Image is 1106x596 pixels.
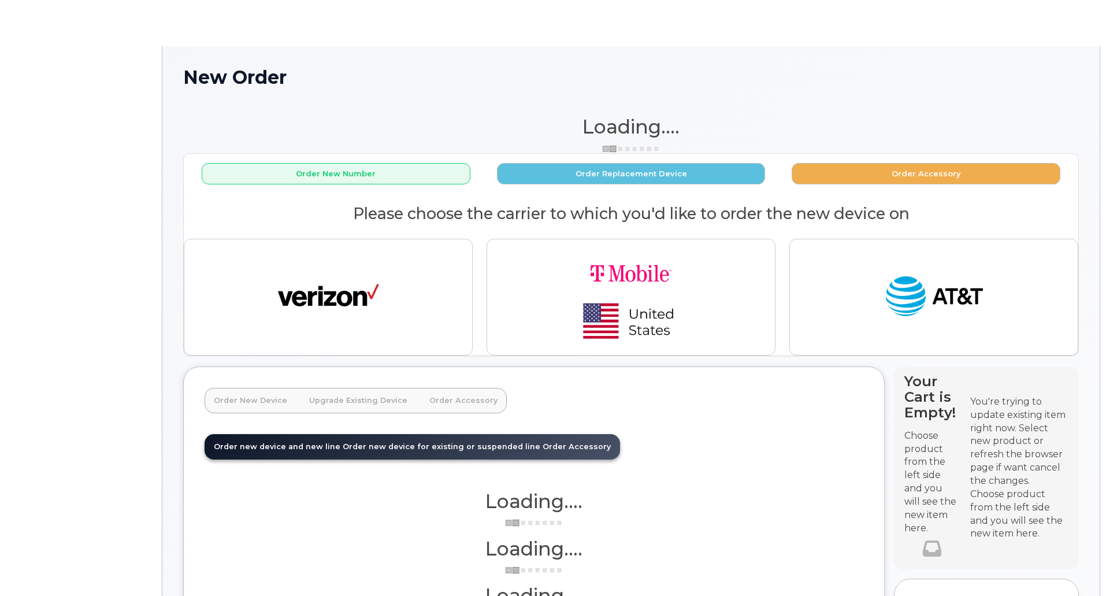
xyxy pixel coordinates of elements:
[184,205,1078,223] h2: Please choose the carrier to which you'd like to order the new device on
[205,538,863,559] h1: Loading....
[202,163,470,184] button: Order New Number
[792,163,1060,184] button: Order Accessory
[183,67,1079,87] h1: New Order
[602,145,660,153] img: ajax-loader-3a6953c30dc77f0bf724df975f13086db4f4c1262e45940f03d1251963f1bf2e.gif
[505,566,563,575] img: ajax-loader-3a6953c30dc77f0bf724df975f13086db4f4c1262e45940f03d1251963f1bf2e.gif
[970,488,1068,541] div: Choose product from the left side and you will see the new item here.
[214,442,340,451] span: Order new device and new line
[505,519,563,527] img: ajax-loader-3a6953c30dc77f0bf724df975f13086db4f4c1262e45940f03d1251963f1bf2e.gif
[278,271,379,323] img: verizon-ab2890fd1dd4a6c9cf5f392cd2db4626a3dae38ee8226e09bcb5c993c4c79f81.png
[205,491,863,512] h1: Loading....
[300,388,417,413] a: Upgrade Existing Device
[183,116,1079,137] h1: Loading....
[205,388,296,413] a: Order New Device
[550,249,712,346] img: t-mobile-78392d334a420d5b7f0e63d4fa81f6287a21d394dc80d677554bb55bbab1186f.png
[543,442,611,451] span: Order Accessory
[497,163,766,184] button: Order Replacement Device
[420,388,507,413] a: Order Accessory
[343,442,540,451] span: Order new device for existing or suspended line
[904,373,960,420] h4: Your Cart is Empty!
[884,271,985,323] img: at_t-fb3d24644a45acc70fc72cc47ce214d34099dfd970ee3ae2334e4251f9d920fd.png
[970,395,1068,488] div: You're trying to update existing item right now. Select new product or refresh the browser page i...
[904,430,960,535] p: Choose product from the left side and you will see the new item here.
